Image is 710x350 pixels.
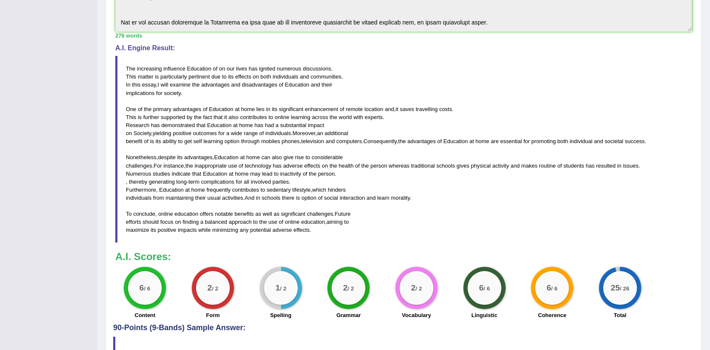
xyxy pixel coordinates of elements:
[126,138,142,144] span: benefit
[355,163,360,169] span: of
[228,163,237,169] span: use
[222,73,227,80] span: to
[346,106,363,112] span: remote
[538,311,566,319] label: Coherence
[253,219,258,225] span: to
[294,227,310,233] span: effects
[259,219,267,225] span: the
[126,90,155,96] span: implications
[178,138,183,144] span: to
[309,171,316,177] span: the
[256,195,260,201] span: in
[115,44,692,52] h4: A.I. Engine Result:
[139,283,144,293] big: 6
[367,195,376,201] span: and
[250,227,271,233] span: potential
[185,163,193,169] span: the
[207,122,231,128] span: Education
[126,163,152,169] span: challenges
[170,81,190,88] span: examine
[231,130,242,136] span: wide
[301,219,325,225] span: education
[151,122,160,128] span: has
[531,138,556,144] span: promoting
[277,65,301,72] span: numerous
[241,106,255,112] span: home
[471,311,497,319] label: Linguistic
[144,138,149,144] span: of
[328,187,346,193] span: hinders
[156,90,163,96] span: for
[246,154,260,160] span: home
[279,106,303,112] span: significant
[174,211,198,217] span: education
[171,171,190,177] span: indicate
[268,219,277,225] span: use
[212,227,238,233] span: minimizing
[594,138,603,144] span: and
[326,219,343,225] span: aiming
[166,195,194,201] span: maintaining
[126,227,149,233] span: maximize
[191,187,205,193] span: home
[283,154,294,160] span: give
[539,163,556,169] span: routine
[176,179,187,185] span: long
[400,106,414,112] span: saves
[133,130,151,136] span: Society
[207,283,212,293] big: 2
[617,163,621,169] span: in
[263,211,272,217] span: well
[158,81,159,88] span: I
[339,114,352,120] span: world
[312,154,343,160] span: considerable
[251,179,271,185] span: involved
[492,163,509,169] span: activity
[138,73,153,80] span: matter
[207,187,231,193] span: frequently
[261,138,280,144] span: mobiles
[439,106,452,112] span: costs
[476,138,490,144] span: home
[155,73,159,80] span: is
[569,138,592,144] span: individual
[224,114,227,120] span: it
[361,163,369,169] span: the
[155,138,161,144] span: its
[340,106,344,112] span: of
[285,81,309,88] span: Education
[158,227,176,233] span: positive
[339,163,354,169] span: health
[253,73,258,80] span: on
[218,130,225,136] span: for
[150,138,154,144] span: is
[126,106,136,112] span: One
[245,195,254,201] span: And
[280,171,301,177] span: inactivity
[262,195,280,201] span: schools
[231,81,240,88] span: and
[389,163,409,169] span: whereas
[225,138,239,144] span: option
[245,163,271,169] span: technology
[267,187,291,193] span: sedentary
[173,130,191,136] span: positive
[272,227,292,233] span: adverse
[295,154,304,160] span: rise
[623,163,639,169] span: issues
[326,138,335,144] span: and
[242,81,277,88] span: disadvantages
[158,211,173,217] span: online
[365,114,383,120] span: experts
[201,179,234,185] span: complications
[154,163,162,169] span: For
[272,106,277,112] span: its
[255,211,261,217] span: as
[163,65,185,72] span: influence
[416,106,438,112] span: travelling
[402,311,431,319] label: Vocabulary
[557,163,562,169] span: of
[201,81,229,88] span: advantages
[235,171,249,177] span: home
[228,73,234,80] span: its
